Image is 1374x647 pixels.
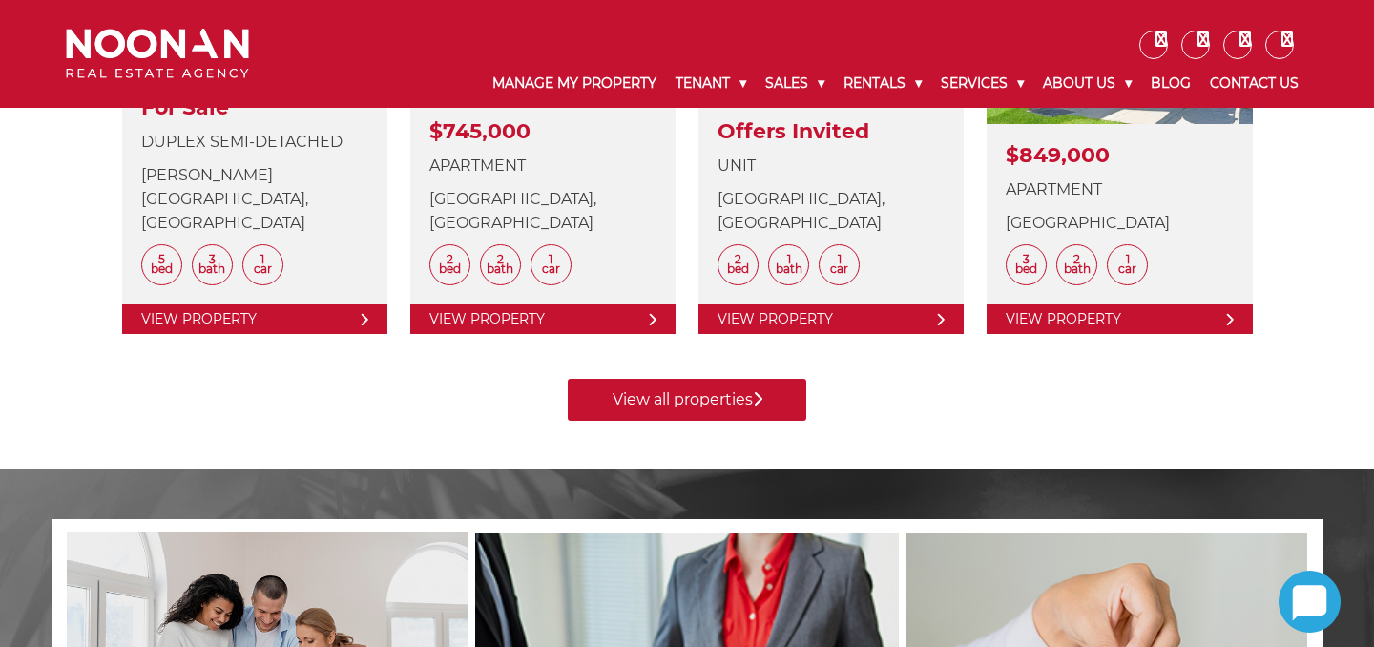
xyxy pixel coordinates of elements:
a: About Us [1033,59,1141,108]
a: View all properties [568,379,806,421]
a: Services [931,59,1033,108]
a: Blog [1141,59,1200,108]
a: Manage My Property [483,59,666,108]
a: Contact Us [1200,59,1308,108]
a: Tenant [666,59,756,108]
img: Noonan Real Estate Agency [66,29,249,79]
a: Rentals [834,59,931,108]
a: Sales [756,59,834,108]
